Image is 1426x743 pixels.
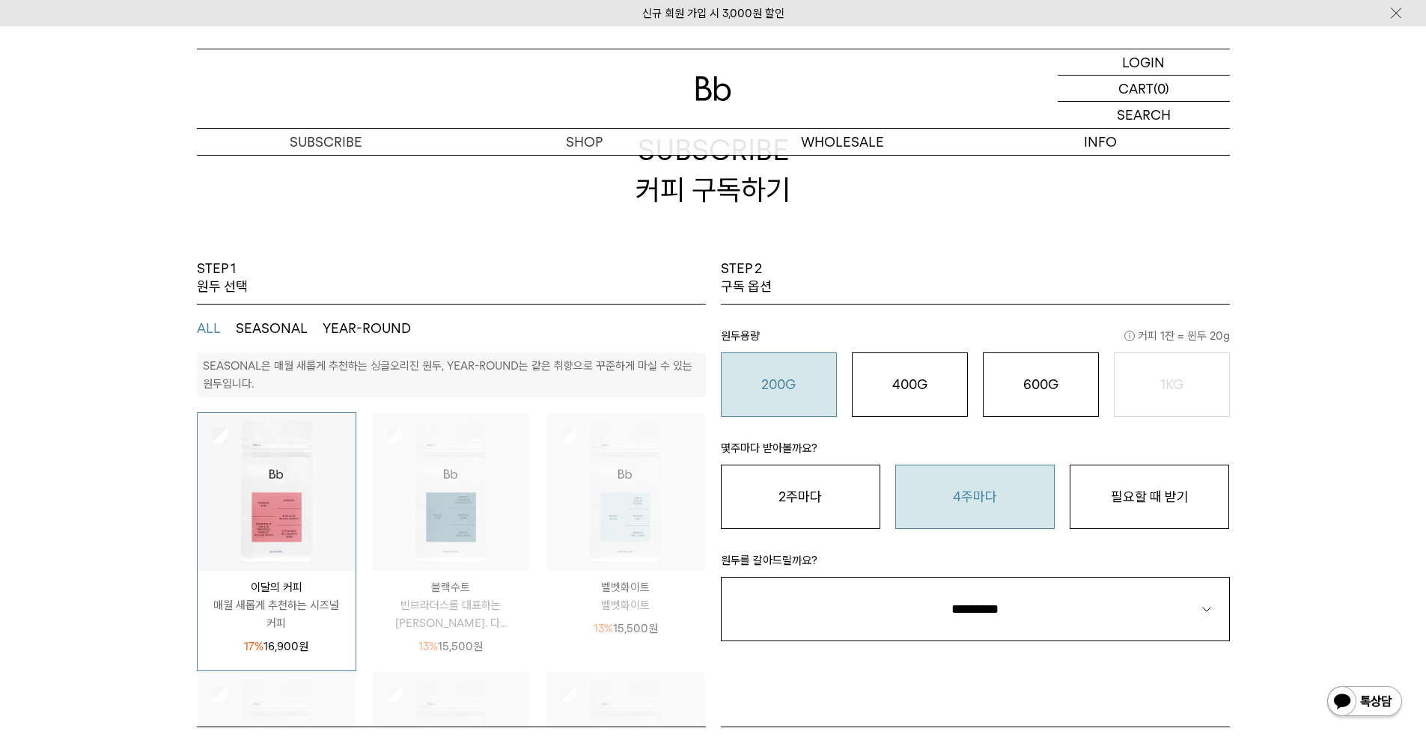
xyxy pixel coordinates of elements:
p: (0) [1154,76,1169,101]
a: 신규 회원 가입 시 3,000원 할인 [642,7,784,20]
a: SUBSCRIBE [197,129,455,155]
span: 원 [473,640,483,653]
o: 200G [761,376,796,392]
h2: SUBSCRIBE 커피 구독하기 [197,80,1230,260]
img: 카카오톡 채널 1:1 채팅 버튼 [1326,685,1404,721]
p: SEARCH [1117,102,1171,128]
button: 필요할 때 받기 [1070,465,1229,529]
p: 벨벳화이트 [546,596,704,614]
p: 원두를 갈아드릴까요? [721,551,1230,577]
p: 15,500 [594,620,658,637]
p: WHOLESALE [713,129,972,155]
p: CART [1118,76,1154,101]
button: 200G [721,352,837,417]
p: 이달의 커피 [198,578,356,596]
p: 블랙수트 [372,578,530,596]
p: LOGIN [1122,49,1165,75]
button: 400G [852,352,968,417]
p: 16,900 [244,637,308,655]
p: 빈브라더스를 대표하는 [PERSON_NAME]. 다... [372,596,530,632]
span: 13% [418,640,438,653]
p: 매월 새롭게 추천하는 시즈널 커피 [198,596,356,632]
o: 600G [1023,376,1058,392]
img: 로고 [695,76,731,101]
img: 상품이미지 [372,413,530,571]
p: 벨벳화이트 [546,578,704,596]
a: SHOP [455,129,713,155]
img: 상품이미지 [546,413,704,571]
a: LOGIN [1058,49,1230,76]
p: 15,500 [418,637,483,655]
span: 원 [299,640,308,653]
p: STEP 2 구독 옵션 [721,260,772,296]
button: SEASONAL [236,319,308,337]
button: YEAR-ROUND [323,319,411,337]
button: ALL [197,319,221,337]
span: 원 [648,622,658,635]
button: 1KG [1114,352,1230,417]
span: 17% [244,640,263,653]
span: 커피 1잔 = 윈두 20g [1124,327,1230,345]
o: 1KG [1160,376,1183,392]
p: STEP 1 원두 선택 [197,260,248,296]
img: 상품이미지 [198,413,356,571]
button: 2주마다 [721,465,880,529]
p: 몇주마다 받아볼까요? [721,439,1230,465]
o: 400G [892,376,927,392]
button: 600G [983,352,1099,417]
p: INFO [972,129,1230,155]
button: 4주마다 [895,465,1055,529]
p: 원두용량 [721,327,1230,352]
span: 13% [594,622,613,635]
p: SEASONAL은 매월 새롭게 추천하는 싱글오리진 원두, YEAR-ROUND는 같은 취향으로 꾸준하게 마실 수 있는 원두입니다. [203,359,692,391]
a: CART (0) [1058,76,1230,102]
